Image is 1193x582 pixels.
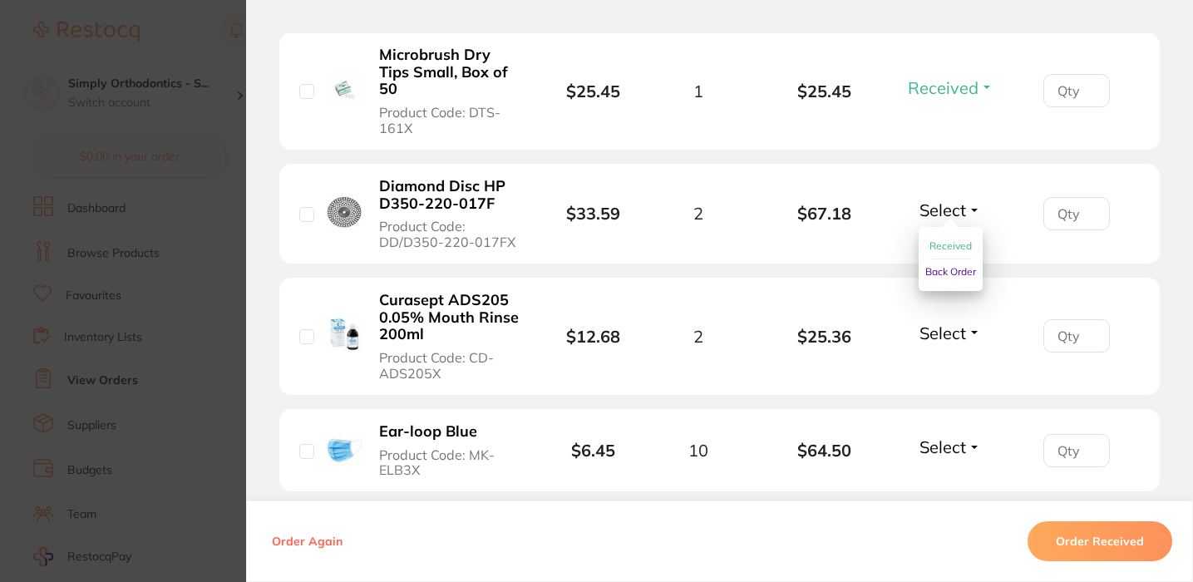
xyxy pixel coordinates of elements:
[1043,319,1110,353] input: Qty
[762,327,888,346] b: $25.36
[327,432,362,466] img: Ear-loop Blue
[327,317,362,352] img: Curasept ADS205 0.05% Mouth Rinse 200ml
[327,195,362,229] img: Diamond Disc HP D350-220-017F
[914,200,986,220] button: Select
[571,440,615,461] b: $6.45
[1043,74,1110,107] input: Qty
[374,422,526,478] button: Ear-loop Blue Product Code: MK-ELB3X
[925,265,976,278] span: Back Order
[1028,521,1172,561] button: Order Received
[914,436,986,457] button: Select
[267,534,348,549] button: Order Again
[1043,197,1110,230] input: Qty
[762,204,888,223] b: $67.18
[925,259,976,284] button: Back Order
[688,441,708,460] span: 10
[374,291,526,382] button: Curasept ADS205 0.05% Mouth Rinse 200ml Product Code: CD-ADS205X
[693,81,703,101] span: 1
[379,292,521,343] b: Curasept ADS205 0.05% Mouth Rinse 200ml
[1043,434,1110,467] input: Qty
[379,178,521,212] b: Diamond Disc HP D350-220-017F
[379,219,521,249] span: Product Code: DD/D350-220-017FX
[566,81,620,101] b: $25.45
[919,436,966,457] span: Select
[566,203,620,224] b: $33.59
[929,239,972,252] span: Received
[374,177,526,250] button: Diamond Disc HP D350-220-017F Product Code: DD/D350-220-017FX
[379,105,521,136] span: Product Code: DTS-161X
[693,327,703,346] span: 2
[379,350,521,381] span: Product Code: CD-ADS205X
[762,441,888,460] b: $64.50
[379,423,477,441] b: Ear-loop Blue
[379,47,521,98] b: Microbrush Dry Tips Small, Box of 50
[693,204,703,223] span: 2
[914,323,986,343] button: Select
[379,447,521,478] span: Product Code: MK-ELB3X
[919,200,966,220] span: Select
[903,77,998,98] button: Received
[374,46,526,136] button: Microbrush Dry Tips Small, Box of 50 Product Code: DTS-161X
[929,234,972,259] button: Received
[919,323,966,343] span: Select
[327,72,362,106] img: Microbrush Dry Tips Small, Box of 50
[908,77,979,98] span: Received
[762,81,888,101] b: $25.45
[566,326,620,347] b: $12.68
